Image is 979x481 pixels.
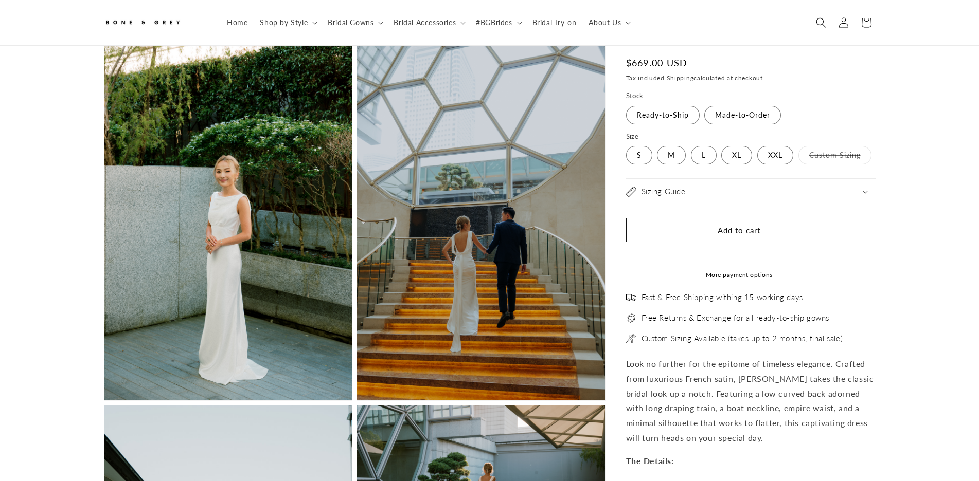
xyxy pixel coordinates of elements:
[657,146,686,164] label: M
[476,18,512,27] span: #BGBrides
[526,12,583,33] a: Bridal Try-on
[221,12,254,33] a: Home
[810,11,832,34] summary: Search
[626,179,876,205] summary: Sizing Guide
[470,12,526,33] summary: #BGBrides
[626,73,876,83] div: Tax included. calculated at checkout.
[642,292,803,303] span: Fast & Free Shipping withing 15 working days
[642,313,830,323] span: Free Returns & Exchange for all ready-to-ship gowns
[626,359,874,442] span: Look no further for the epitome of timeless elegance. Crafted from luxurious French satin, [PERSO...
[100,10,210,35] a: Bone and Grey Bridal
[626,456,674,466] strong: The Details:
[626,91,645,101] legend: Stock
[798,146,871,164] label: Custom Sizing
[642,334,843,344] span: Custom Sizing Available (takes up to 2 months, final sale)
[757,146,793,164] label: XXL
[532,18,577,27] span: Bridal Try-on
[626,106,700,124] label: Ready-to-Ship
[589,18,621,27] span: About Us
[642,187,686,197] h2: Sizing Guide
[394,18,456,27] span: Bridal Accessories
[104,14,181,31] img: Bone and Grey Bridal
[582,12,635,33] summary: About Us
[322,12,387,33] summary: Bridal Gowns
[667,74,694,82] a: Shipping
[626,270,852,280] a: More payment options
[227,18,247,27] span: Home
[626,132,640,142] legend: Size
[691,146,717,164] label: L
[626,146,652,164] label: S
[260,18,308,27] span: Shop by Style
[626,313,636,323] img: exchange_2.png
[721,146,752,164] label: XL
[254,12,322,33] summary: Shop by Style
[626,218,852,242] button: Add to cart
[704,106,781,124] label: Made-to-Order
[328,18,373,27] span: Bridal Gowns
[626,56,688,70] span: $669.00 USD
[387,12,470,33] summary: Bridal Accessories
[626,334,636,344] img: needle.png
